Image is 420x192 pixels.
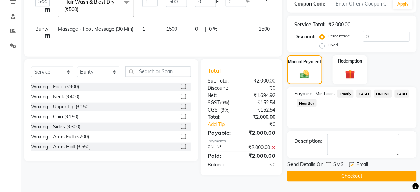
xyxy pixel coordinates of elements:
[287,161,323,170] span: Send Details On
[202,77,241,85] div: Sub Total:
[222,107,228,113] span: 9%
[31,123,80,131] div: Waxing - Sides (₹300)
[259,26,270,32] span: 1500
[209,26,217,33] span: 0 %
[287,171,417,182] button: Checkout
[241,85,280,92] div: ₹0
[241,99,280,106] div: ₹152.54
[338,58,362,64] label: Redemption
[205,26,206,33] span: |
[202,161,241,169] div: Balance :
[202,92,241,99] div: Net:
[294,21,326,28] div: Service Total:
[202,152,241,160] div: Paid:
[294,137,322,145] div: Description:
[195,26,202,33] span: 0 F
[58,26,133,32] span: Massage - Foot Massage (30 Min)
[297,99,317,107] span: NearBuy
[31,133,89,141] div: Waxing - Arms Full (₹700)
[208,99,220,106] span: SGST
[374,90,392,98] span: ONLINE
[166,26,177,32] span: 1500
[202,99,241,106] div: ( )
[294,0,333,8] div: Coupon Code
[328,42,338,48] label: Fixed
[208,107,220,113] span: CGST
[35,26,48,32] span: Bunty
[294,90,335,97] span: Payment Methods
[202,114,241,121] div: Total:
[248,121,280,128] div: ₹0
[356,161,368,170] span: Email
[241,128,280,137] div: ₹2,000.00
[221,100,228,105] span: 9%
[208,67,223,74] span: Total
[241,144,280,151] div: ₹2,000.00
[202,106,241,114] div: ( )
[202,121,248,128] a: Add Tip
[288,59,322,65] label: Manual Payment
[208,138,275,144] div: Payments
[241,92,280,99] div: ₹1,694.92
[202,144,241,151] div: ONLINE
[328,21,350,28] div: ₹2,000.00
[342,68,358,80] img: _gift.svg
[241,114,280,121] div: ₹2,000.00
[395,90,410,98] span: CARD
[356,90,371,98] span: CASH
[241,161,280,169] div: ₹0
[241,77,280,85] div: ₹2,000.00
[337,90,354,98] span: Family
[202,128,241,137] div: Payable:
[78,6,82,12] a: x
[31,113,78,121] div: Waxing - Chin (₹150)
[294,33,316,40] div: Discount:
[125,66,191,77] input: Search or Scan
[142,26,145,32] span: 1
[31,83,79,90] div: Waxing - Face (₹900)
[241,106,280,114] div: ₹152.54
[297,69,312,79] img: _cash.svg
[202,85,241,92] div: Discount:
[31,103,90,111] div: Waxing - Upper Lip (₹150)
[241,152,280,160] div: ₹2,000.00
[333,161,344,170] span: SMS
[31,93,79,100] div: Waxing - Neck (₹400)
[31,143,91,151] div: Waxing - Arms Half (₹550)
[328,33,350,39] label: Percentage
